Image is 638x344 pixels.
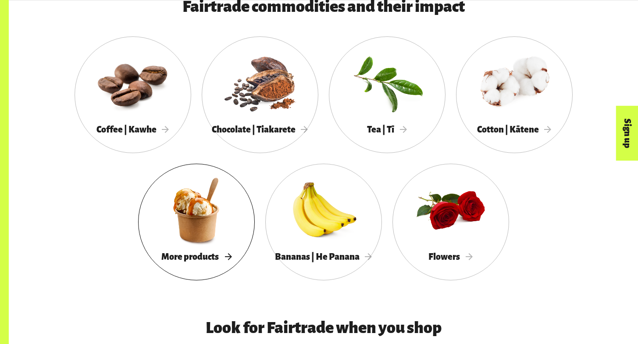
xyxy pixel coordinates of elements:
a: Tea | Tī [329,36,446,153]
a: Bananas | He Panana [265,164,382,280]
span: Flowers [428,252,473,262]
span: Bananas | He Panana [275,252,372,262]
a: Cotton | Kātene [456,36,573,153]
a: Coffee | Kawhe [75,36,191,153]
span: More products [161,252,232,262]
a: Flowers [392,164,509,280]
span: Coffee | Kawhe [96,125,169,134]
a: More products [138,164,255,280]
span: Cotton | Kātene [477,125,552,134]
span: Chocolate | Tiakarete [212,125,308,134]
h3: Look for Fairtrade when you shop [101,319,546,337]
span: Tea | Tī [367,125,407,134]
a: Chocolate | Tiakarete [202,36,318,153]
